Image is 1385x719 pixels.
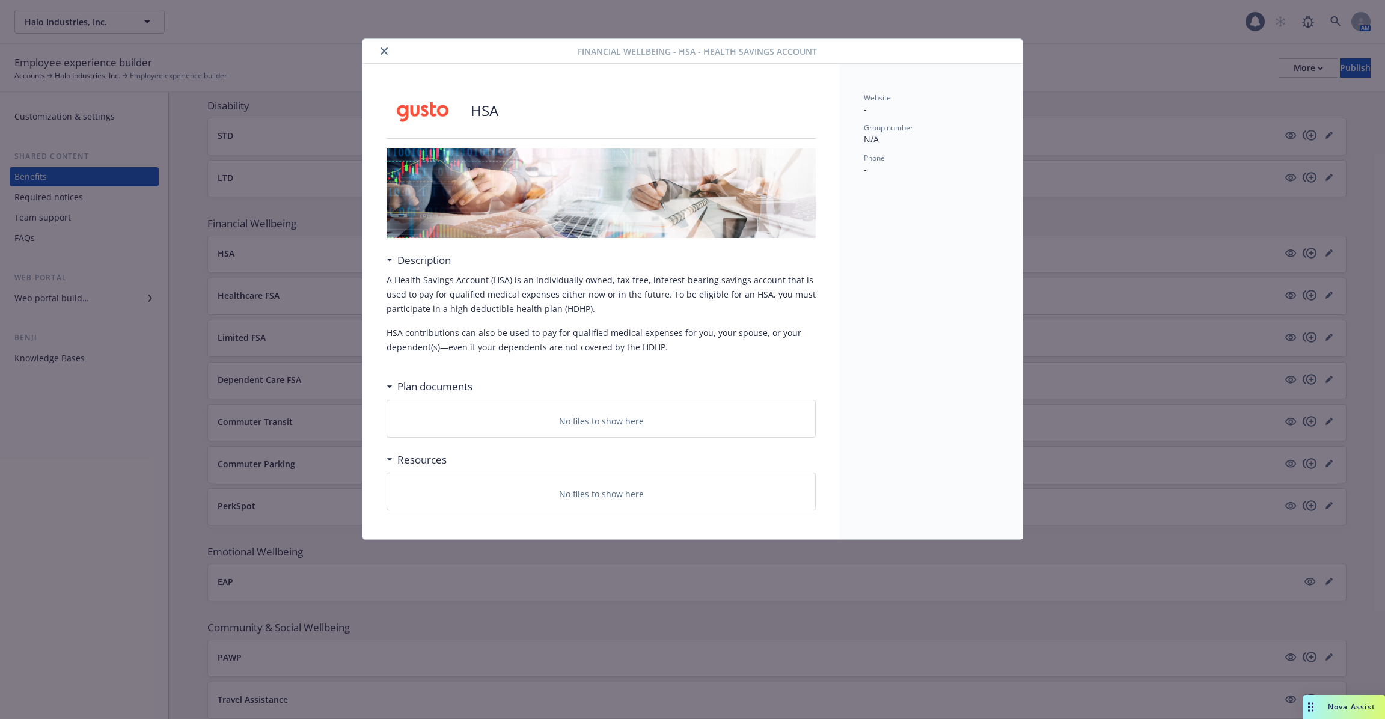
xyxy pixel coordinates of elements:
span: Nova Assist [1328,702,1375,712]
p: - [864,163,998,176]
h3: Description [397,252,451,268]
h3: Resources [397,452,447,468]
span: Phone [864,153,885,163]
p: No files to show here [559,415,644,427]
img: banner [387,148,816,238]
span: Group number [864,123,913,133]
p: No files to show here [559,488,644,500]
div: Resources [387,452,447,468]
div: Drag to move [1303,695,1318,719]
div: Description [387,252,451,268]
span: Financial Wellbeing - HSA - Health Savings Account [578,45,817,58]
button: Nova Assist [1303,695,1385,719]
p: N/A [864,133,998,145]
img: Gusto [387,93,459,129]
p: HSA contributions can also be used to pay for qualified medical expenses for you, your spouse, or... [387,326,816,355]
button: close [377,44,391,58]
div: Plan documents [387,379,472,394]
p: - [864,103,998,115]
p: A Health Savings Account (HSA) is an individually owned, tax-free, interest-bearing savings accou... [387,273,816,316]
span: Website [864,93,891,103]
p: HSA [471,100,498,121]
h3: Plan documents [397,379,472,394]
